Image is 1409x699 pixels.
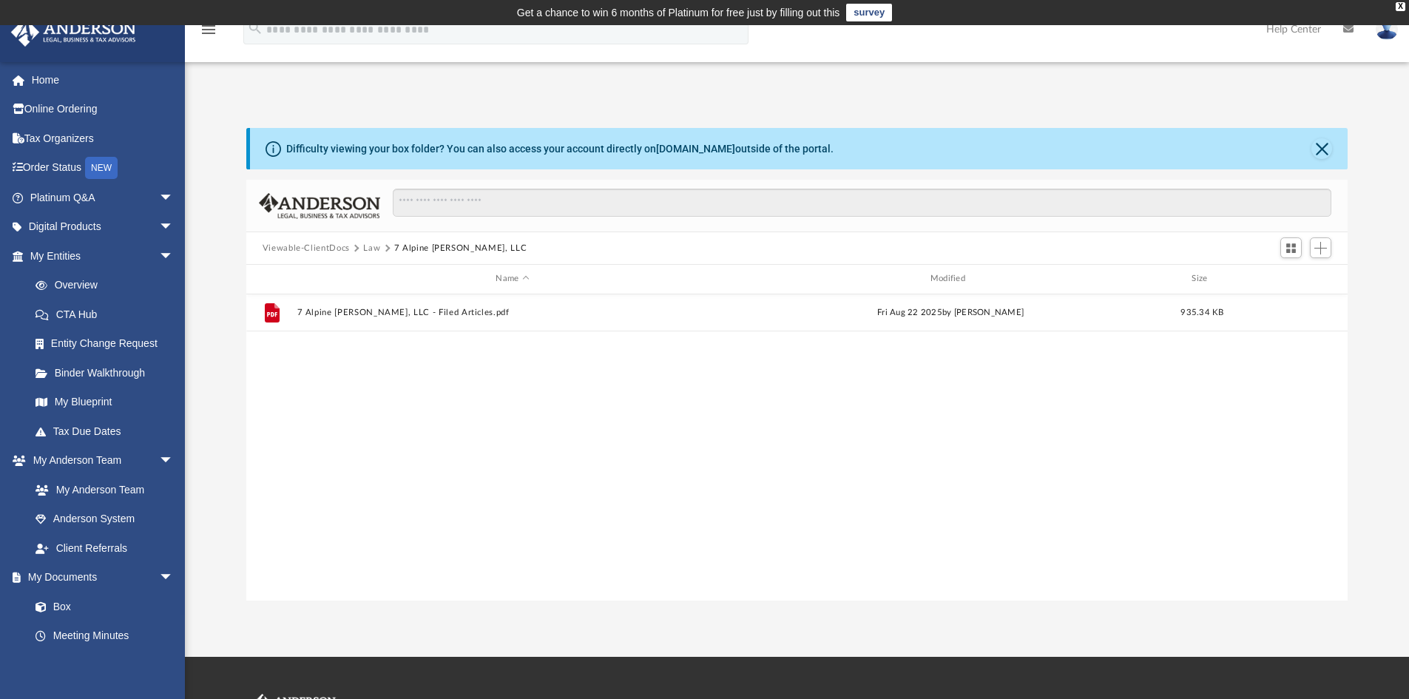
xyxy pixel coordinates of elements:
div: Fri Aug 22 2025 by [PERSON_NAME] [734,306,1166,320]
a: My Anderson Teamarrow_drop_down [10,446,189,476]
div: close [1396,2,1405,11]
div: Difficulty viewing your box folder? You can also access your account directly on outside of the p... [286,141,834,157]
i: search [247,20,263,36]
a: Platinum Q&Aarrow_drop_down [10,183,196,212]
button: 7 Alpine [PERSON_NAME], LLC - Filed Articles.pdf [297,308,728,317]
a: My Documentsarrow_drop_down [10,563,189,592]
button: Add [1310,237,1332,258]
button: 7 Alpine [PERSON_NAME], LLC [394,242,527,255]
a: Tax Due Dates [21,416,196,446]
a: Tax Organizers [10,124,196,153]
img: User Pic [1376,18,1398,40]
i: menu [200,21,217,38]
div: id [253,272,290,286]
img: Anderson Advisors Platinum Portal [7,18,141,47]
div: Name [296,272,728,286]
div: grid [246,294,1348,601]
a: Client Referrals [21,533,189,563]
span: arrow_drop_down [159,446,189,476]
a: Anderson System [21,504,189,534]
button: Switch to Grid View [1280,237,1302,258]
a: Binder Walkthrough [21,358,196,388]
div: Size [1172,272,1231,286]
button: Close [1311,138,1332,159]
a: Online Ordering [10,95,196,124]
span: arrow_drop_down [159,183,189,213]
a: menu [200,28,217,38]
a: My Anderson Team [21,475,181,504]
a: survey [846,4,892,21]
a: CTA Hub [21,300,196,329]
a: Digital Productsarrow_drop_down [10,212,196,242]
div: Get a chance to win 6 months of Platinum for free just by filling out this [517,4,840,21]
span: 935.34 KB [1180,308,1223,317]
a: Order StatusNEW [10,153,196,183]
span: arrow_drop_down [159,241,189,271]
div: id [1238,272,1342,286]
a: My Blueprint [21,388,189,417]
button: Law [363,242,380,255]
span: arrow_drop_down [159,212,189,243]
a: Home [10,65,196,95]
div: NEW [85,157,118,179]
a: [DOMAIN_NAME] [656,143,735,155]
a: Entity Change Request [21,329,196,359]
a: Box [21,592,181,621]
span: arrow_drop_down [159,563,189,593]
a: Overview [21,271,196,300]
div: Modified [734,272,1166,286]
a: My Entitiesarrow_drop_down [10,241,196,271]
input: Search files and folders [393,189,1331,217]
a: Meeting Minutes [21,621,189,651]
button: Viewable-ClientDocs [263,242,350,255]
